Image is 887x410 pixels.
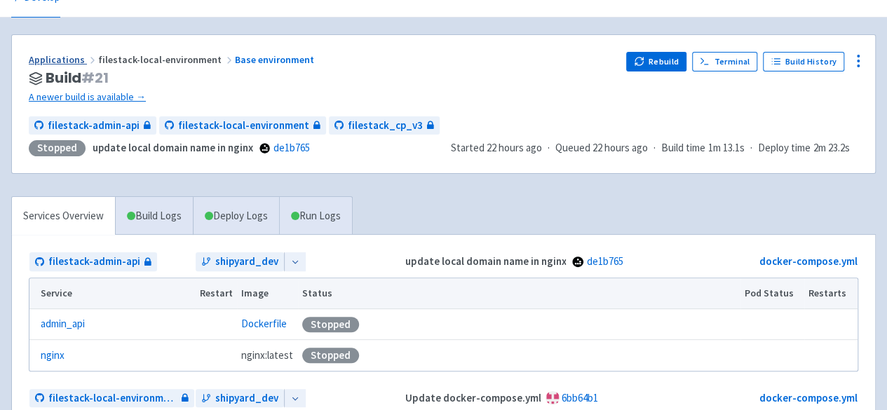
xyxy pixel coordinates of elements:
[29,278,195,309] th: Service
[178,118,309,134] span: filestack-local-environment
[740,278,804,309] th: Pod Status
[759,391,858,404] a: docker-compose.yml
[196,389,284,408] a: shipyard_dev
[329,116,440,135] a: filestack_cp_v3
[159,116,326,135] a: filestack-local-environment
[29,140,86,156] div: Stopped
[195,278,237,309] th: Restart
[29,389,194,408] a: filestack-local-environment
[215,390,278,406] span: shipyard_dev
[273,141,310,154] a: de1b765
[451,140,858,156] div: · · ·
[451,141,542,154] span: Started
[29,89,615,105] a: A newer build is available →
[405,391,541,404] strong: Update docker-compose.yml
[46,70,109,86] span: Build
[759,254,858,268] a: docker-compose.yml
[626,52,686,71] button: Rebuild
[804,278,858,309] th: Restarts
[241,348,293,364] span: nginx:latest
[29,116,156,135] a: filestack-admin-api
[237,278,298,309] th: Image
[405,254,566,268] strong: update local domain name in nginx
[562,391,598,404] a: 6bb64b1
[298,278,740,309] th: Status
[661,140,705,156] span: Build time
[48,254,140,270] span: filestack-admin-api
[487,141,542,154] time: 22 hours ago
[235,53,316,66] a: Base environment
[708,140,745,156] span: 1m 13.1s
[193,197,279,235] a: Deploy Logs
[81,68,109,88] span: # 21
[215,254,278,270] span: shipyard_dev
[279,197,352,235] a: Run Logs
[41,348,65,364] a: nginx
[692,52,757,71] a: Terminal
[241,317,287,330] a: Dockerfile
[41,316,85,332] a: admin_api
[587,254,623,268] a: de1b765
[813,140,850,156] span: 2m 23.2s
[758,140,811,156] span: Deploy time
[196,252,284,271] a: shipyard_dev
[555,141,648,154] span: Queued
[763,52,844,71] a: Build History
[48,390,177,406] span: filestack-local-environment
[593,141,648,154] time: 22 hours ago
[48,118,140,134] span: filestack-admin-api
[29,53,98,66] a: Applications
[302,317,359,332] div: Stopped
[98,53,235,66] span: filestack-local-environment
[348,118,423,134] span: filestack_cp_v3
[116,197,193,235] a: Build Logs
[29,252,157,271] a: filestack-admin-api
[302,348,359,363] div: Stopped
[93,141,253,154] strong: update local domain name in nginx
[12,197,115,235] a: Services Overview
